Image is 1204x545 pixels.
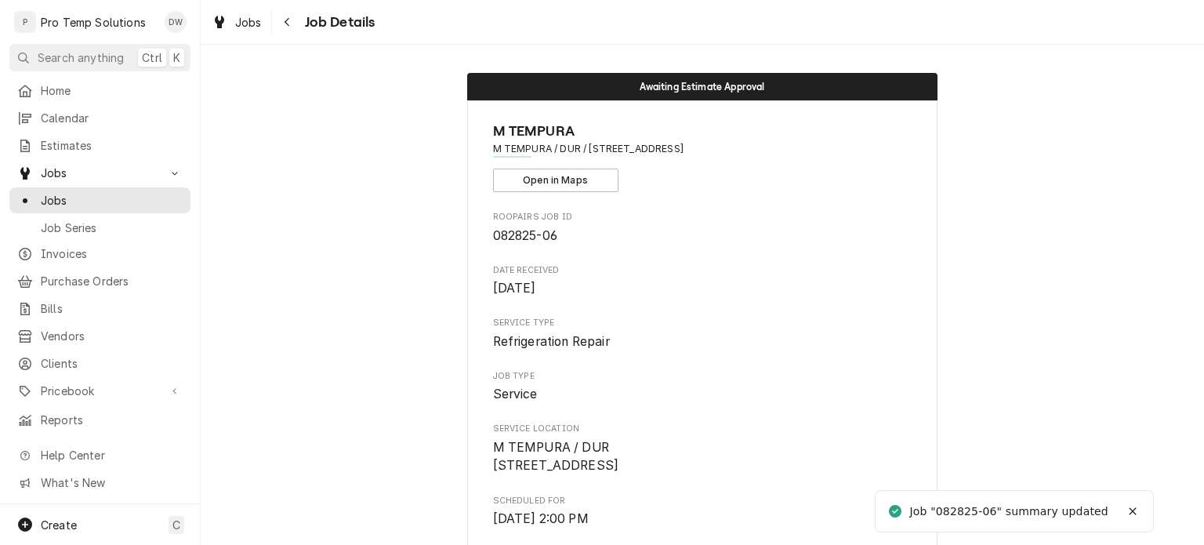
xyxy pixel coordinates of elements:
span: Address [493,142,912,156]
span: Estimates [41,137,183,154]
a: Job Series [9,215,190,241]
span: Scheduled For [493,510,912,529]
div: DW [165,11,187,33]
span: Help Center [41,447,181,463]
a: Clients [9,351,190,376]
a: Invoices [9,241,190,267]
div: Job "082825-06" summary updated [910,503,1111,520]
span: Ctrl [142,49,162,66]
a: Calendar [9,105,190,131]
div: Pro Temp Solutions [41,14,146,31]
span: Jobs [41,192,183,209]
span: [DATE] [493,281,536,296]
div: Status [467,73,937,100]
span: Pricebook [41,383,159,399]
div: Service Location [493,423,912,475]
div: Roopairs Job ID [493,211,912,245]
a: Vendors [9,323,190,349]
button: Navigate back [275,9,300,35]
a: Reports [9,407,190,433]
span: Refrigeration Repair [493,334,610,349]
span: Job Series [41,220,183,236]
div: Service Type [493,317,912,351]
a: Go to Pricebook [9,378,190,404]
span: Date Received [493,264,912,277]
a: Estimates [9,133,190,158]
span: Invoices [41,245,183,262]
a: Bills [9,296,190,322]
button: Search anythingCtrlK [9,44,190,71]
div: Date Received [493,264,912,298]
a: Go to Jobs [9,160,190,186]
span: Jobs [235,14,262,31]
span: Job Type [493,385,912,404]
span: Awaiting Estimate Approval [640,82,764,92]
span: Scheduled For [493,495,912,507]
span: Vendors [41,328,183,344]
span: [DATE] 2:00 PM [493,511,589,526]
span: What's New [41,474,181,491]
a: Jobs [205,9,268,35]
span: Home [41,82,183,99]
span: Service Type [493,317,912,329]
div: Pro Temp Solutions's Avatar [14,11,36,33]
div: P [14,11,36,33]
span: Service Location [493,423,912,435]
span: Reports [41,412,183,428]
a: Go to Help Center [9,442,190,468]
span: Name [493,121,912,142]
span: Jobs [41,165,159,181]
span: Service Location [493,438,912,475]
span: Calendar [41,110,183,126]
span: Date Received [493,279,912,298]
span: Service Type [493,332,912,351]
span: Roopairs Job ID [493,227,912,245]
span: Clients [41,355,183,372]
span: Create [41,518,77,532]
div: Job Type [493,370,912,404]
a: Jobs [9,187,190,213]
span: M TEMPURA / DUR [STREET_ADDRESS] [493,440,619,474]
span: Bills [41,300,183,317]
div: Scheduled For [493,495,912,529]
div: Client Information [493,121,912,192]
span: Job Details [300,12,375,33]
span: Job Type [493,370,912,383]
a: Home [9,78,190,104]
div: Dana Williams's Avatar [165,11,187,33]
a: Purchase Orders [9,268,190,294]
span: Search anything [38,49,124,66]
span: C [172,517,180,533]
a: Go to What's New [9,470,190,496]
span: Roopairs Job ID [493,211,912,223]
button: Open in Maps [493,169,618,192]
span: Purchase Orders [41,273,183,289]
span: Service [493,387,538,401]
span: K [173,49,180,66]
span: 082825-06 [493,228,557,243]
